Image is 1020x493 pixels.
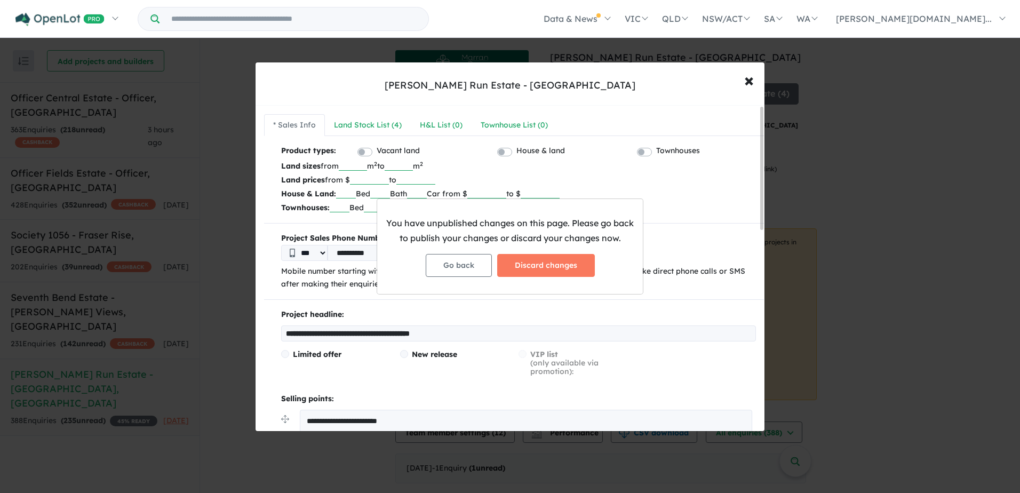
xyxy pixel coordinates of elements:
button: Go back [426,254,492,277]
button: Discard changes [497,254,595,277]
img: Openlot PRO Logo White [15,13,105,26]
p: You have unpublished changes on this page. Please go back to publish your changes or discard your... [386,216,634,245]
span: [PERSON_NAME][DOMAIN_NAME]... [836,13,992,24]
input: Try estate name, suburb, builder or developer [162,7,426,30]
